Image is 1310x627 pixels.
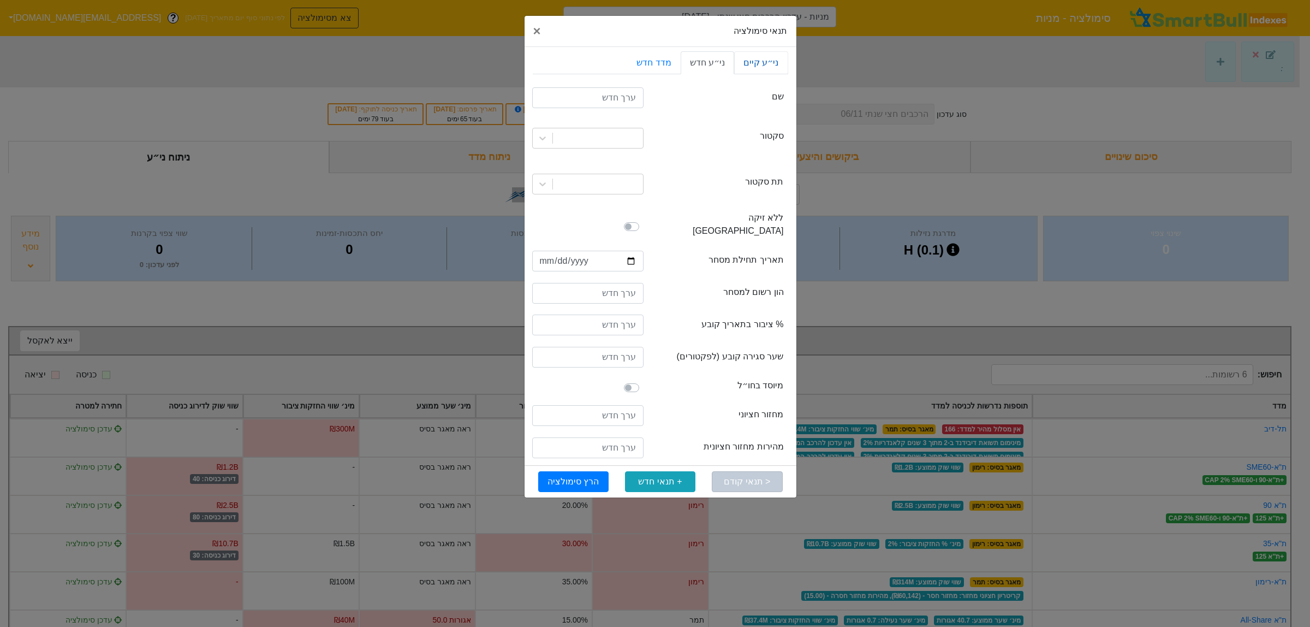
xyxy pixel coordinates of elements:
button: הרץ סימולציה [538,471,609,492]
input: ערך חדש [532,87,644,108]
label: % ציבור בתאריך קובע [701,318,784,331]
input: ערך חדש [532,437,644,458]
label: הון רשום למסחר [723,286,784,299]
label: תאריך תחילת מסחר [708,253,784,267]
label: שם [772,90,784,103]
button: < תנאי קודם [712,471,782,492]
label: מהירות מחזור חציונית [704,440,784,453]
input: ערך חדש [532,347,644,368]
input: ערך חדש [532,405,644,426]
a: מדד חדש [627,51,680,74]
input: ערך חדש [532,283,644,304]
a: ני״ע חדש [681,51,734,74]
a: ני״ע קיים [734,51,788,74]
label: ללא זיקה [GEOGRAPHIC_DATA] [656,211,784,238]
button: + תנאי חדש [625,471,695,492]
label: שער סגירה קובע (לפקטורים) [677,350,784,363]
label: מיוסד בחו״ל [737,379,783,392]
label: סקטור [760,129,784,143]
label: תת סקטור [745,175,783,188]
label: מחזור חציוני [739,408,783,421]
input: ערך חדש [532,315,644,335]
div: תנאי סימולציה [525,16,796,47]
span: × [533,23,541,38]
